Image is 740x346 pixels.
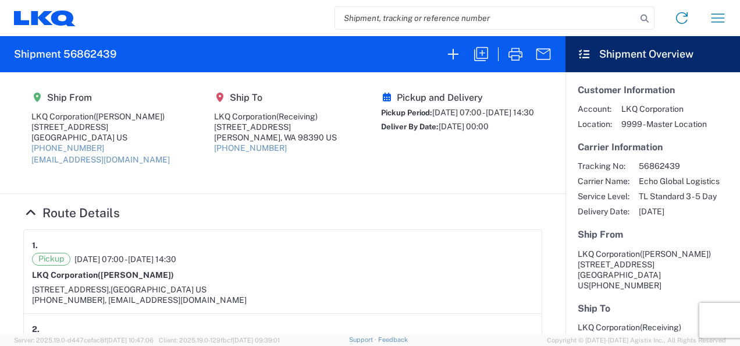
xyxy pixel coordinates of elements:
[74,254,176,264] span: [DATE] 07:00 - [DATE] 14:30
[106,337,154,344] span: [DATE] 10:47:06
[349,336,378,343] a: Support
[111,285,207,294] span: [GEOGRAPHIC_DATA] US
[578,161,629,171] span: Tracking No:
[639,206,720,217] span: [DATE]
[432,108,534,117] span: [DATE] 07:00 - [DATE] 14:30
[31,155,170,164] a: [EMAIL_ADDRESS][DOMAIN_NAME]
[578,303,728,314] h5: Ship To
[335,7,636,29] input: Shipment, tracking or reference number
[276,112,318,121] span: (Receiving)
[159,337,280,344] span: Client: 2025.19.0-129fbcf
[621,104,707,114] span: LKQ Corporation
[14,47,116,61] h2: Shipment 56862439
[621,119,707,129] span: 9999 - Master Location
[31,111,170,122] div: LKQ Corporation
[578,229,728,240] h5: Ship From
[98,270,174,280] span: ([PERSON_NAME])
[578,142,728,153] h5: Carrier Information
[32,285,111,294] span: [STREET_ADDRESS],
[31,122,170,132] div: [STREET_ADDRESS]
[378,336,408,343] a: Feedback
[214,132,337,143] div: [PERSON_NAME], WA 98390 US
[214,92,337,103] h5: Ship To
[233,337,280,344] span: [DATE] 09:39:01
[578,249,728,291] address: [GEOGRAPHIC_DATA] US
[640,323,681,332] span: (Receiving)
[32,322,40,337] strong: 2.
[32,270,174,280] strong: LKQ Corporation
[578,119,612,129] span: Location:
[214,111,337,122] div: LKQ Corporation
[381,122,439,131] span: Deliver By Date:
[639,176,720,186] span: Echo Global Logistics
[31,143,104,153] a: [PHONE_NUMBER]
[589,281,661,290] span: [PHONE_NUMBER]
[578,249,640,259] span: LKQ Corporation
[31,132,170,143] div: [GEOGRAPHIC_DATA] US
[32,295,533,305] div: [PHONE_NUMBER], [EMAIL_ADDRESS][DOMAIN_NAME]
[32,253,70,266] span: Pickup
[23,206,120,220] a: Hide Details
[14,337,154,344] span: Server: 2025.19.0-d447cefac8f
[32,238,38,253] strong: 1.
[578,260,654,269] span: [STREET_ADDRESS]
[214,122,337,132] div: [STREET_ADDRESS]
[439,122,489,131] span: [DATE] 00:00
[578,191,629,202] span: Service Level:
[578,323,681,343] span: LKQ Corporation [STREET_ADDRESS]
[94,112,165,121] span: ([PERSON_NAME])
[639,161,720,171] span: 56862439
[31,92,170,103] h5: Ship From
[381,92,534,103] h5: Pickup and Delivery
[381,108,432,117] span: Pickup Period:
[578,104,612,114] span: Account:
[578,84,728,96] h5: Customer Information
[547,335,726,345] span: Copyright © [DATE]-[DATE] Agistix Inc., All Rights Reserved
[578,206,629,217] span: Delivery Date:
[214,143,287,153] a: [PHONE_NUMBER]
[578,176,629,186] span: Carrier Name:
[565,36,740,72] header: Shipment Overview
[639,191,720,202] span: TL Standard 3 - 5 Day
[640,249,711,259] span: ([PERSON_NAME])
